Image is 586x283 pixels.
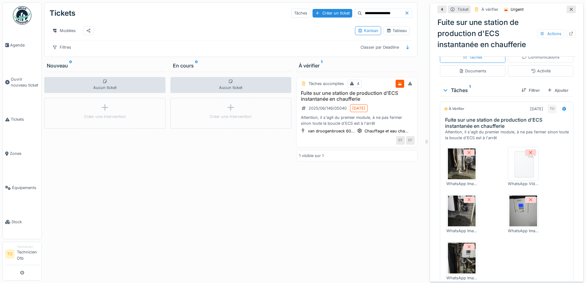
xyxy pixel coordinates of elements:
div: Modèles [50,26,78,35]
div: Tâches [442,87,516,94]
img: 84750757-fdcc6f00-afbb-11ea-908a-1074b026b06b.png [509,148,537,179]
span: Équipements [12,185,39,191]
sup: 1 [469,87,471,94]
img: jvjvs099fce45vhfrlw7qqq5hzjl [448,196,476,226]
span: Tickets [11,116,39,122]
img: 7onb90fgdt77rqlgkji6o7rpi3q1 [509,196,537,226]
div: Activité [531,68,551,74]
div: 1 visible sur 1 [299,153,324,159]
div: [DATE] [352,105,365,111]
img: xy1btz78ui00p7gs6gkoa4gp6uet [448,148,476,179]
div: van droogenbroeck 60... [308,128,355,134]
div: Filtres [50,43,74,52]
div: Ajouter [545,86,571,95]
div: 2025/06/146/05040 [309,105,347,111]
sup: 0 [195,62,198,69]
div: WhatsApp Image [DATE] 15.22.16_a2f84b60.jpg [446,275,477,281]
div: EF [396,136,405,145]
span: Agenda [10,42,39,48]
div: Ticket [457,6,468,12]
div: Chauffage et eau cha... [365,128,409,134]
div: Documents [459,68,486,74]
div: Créer un ticket [313,9,352,17]
div: WhatsApp Image [DATE] à 13.44.33_0026e760.jpg [446,181,477,187]
a: Ouvrir nouveau ticket [3,62,42,102]
span: Stock [11,219,39,225]
img: 1ec8gxsnep83k6uyg4qaczwl8x6i [448,243,476,273]
a: Tickets [3,102,42,136]
div: Filtrer [519,86,542,95]
div: Nouveau [47,62,163,69]
div: Fuite sur une station de production d'ECS instantanée en chaufferie [437,17,576,50]
div: Technicien [17,245,39,249]
div: Urgent [511,6,524,12]
div: Attention, il s'agit du premier module, à ne pas fermer sinon toute la boucle d'ECS est à l'arrêt [445,129,571,141]
div: À vérifier [299,62,415,69]
h3: Fuite sur une station de production d'ECS instantanée en chaufferie [445,117,571,129]
sup: 0 [69,62,72,69]
a: Agenda [3,28,42,62]
span: Ouvrir nouveau ticket [11,76,39,88]
div: Tâches [463,54,482,60]
a: Équipements [3,171,42,205]
div: Tâches [291,9,310,18]
div: À vérifier [481,6,498,12]
div: En cours [173,62,289,69]
div: Créer une intervention [210,114,252,119]
div: Tableau [386,28,407,34]
div: 4 [357,81,359,87]
div: WhatsApp Vidéo [DATE] à 13.44.36_3a255c7c.mp4 [508,181,539,187]
a: Stock [3,205,42,239]
h3: Fuite sur une station de production d'ECS instantanée en chaufferie [299,90,415,102]
div: Aucun ticket [170,77,292,93]
div: TO [548,105,556,113]
div: WhatsApp Image [DATE] à 15.22.16_20770316.jpg [508,228,539,234]
li: TO [5,249,14,259]
div: Tâches accomplies [309,81,344,87]
div: Attention, il s'agit du premier module, à ne pas fermer sinon toute la boucle d'ECS est à l'arrêt [299,115,415,126]
a: Zones [3,136,42,171]
div: [DATE] [530,106,543,112]
div: Classer par Deadline [358,43,402,52]
div: Actions [537,29,564,38]
a: TO TechnicienTechnicien Otb [5,245,39,265]
div: Créer une intervention [84,114,126,119]
div: EF [406,136,415,145]
span: Zones [10,151,39,156]
div: Kanban [358,28,378,34]
sup: 1 [321,62,322,69]
div: WhatsApp Image [DATE] 13.44.36_af837f72.jpg [446,228,477,234]
div: Communications [522,54,560,60]
li: Technicien Otb [17,245,39,264]
div: Aucun ticket [44,77,165,93]
div: Tickets [50,5,75,21]
div: À vérifier [444,106,464,111]
img: Badge_color-CXgf-gQk.svg [13,6,31,25]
